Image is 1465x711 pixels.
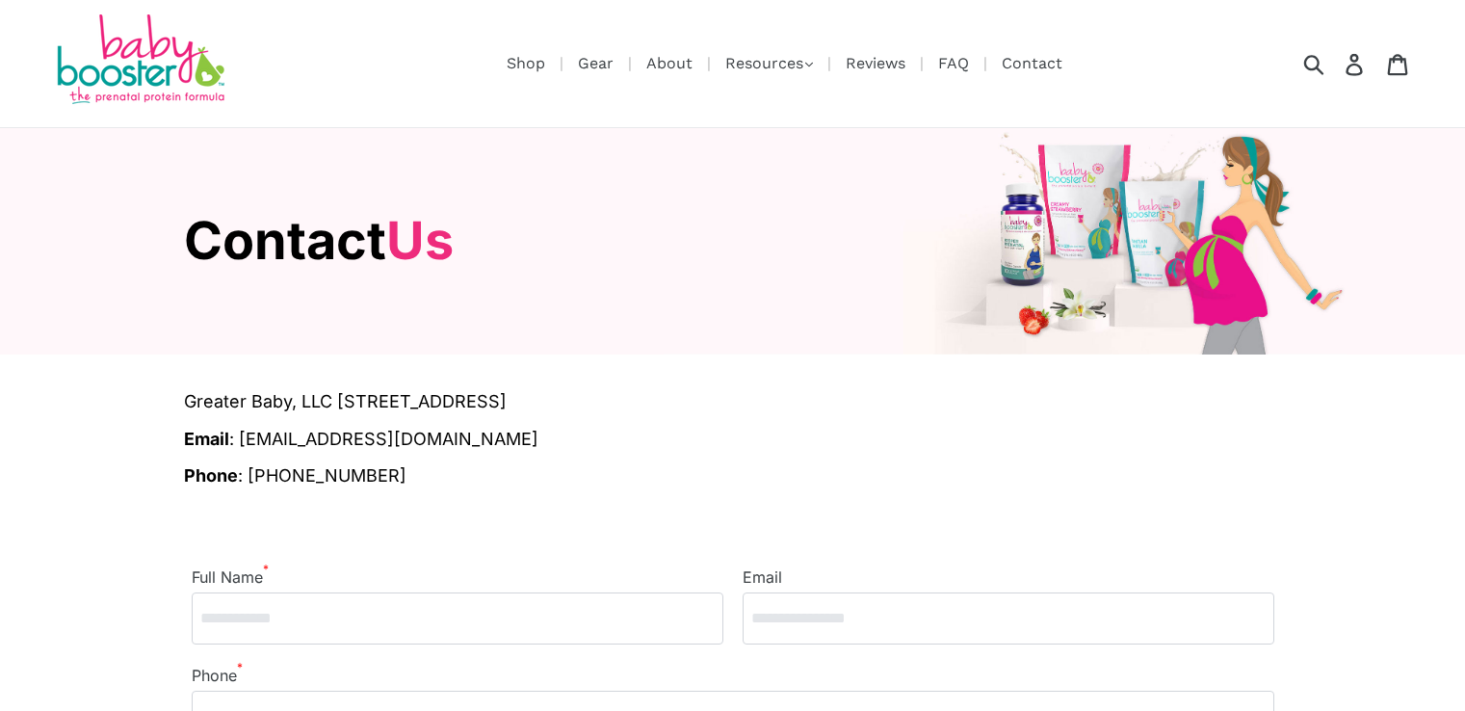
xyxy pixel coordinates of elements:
span: Greater Baby, LLC [STREET_ADDRESS] [184,388,1282,416]
label: Phone [192,664,243,687]
a: Gear [568,51,623,75]
a: FAQ [929,51,979,75]
a: Reviews [836,51,915,75]
span: Contact [184,209,454,272]
img: Baby Booster Prenatal Protein Supplements [53,14,226,108]
a: Email: [EMAIL_ADDRESS][DOMAIN_NAME] [184,429,538,449]
a: Shop [497,51,555,75]
span: : [EMAIL_ADDRESS][DOMAIN_NAME] [184,429,538,449]
a: About [637,51,702,75]
a: Contact [992,51,1072,75]
a: Phone: [PHONE_NUMBER] [184,465,406,486]
label: Email [743,566,782,589]
span: : [PHONE_NUMBER] [184,465,406,486]
input: Search [1310,42,1363,85]
span: Us [386,209,454,272]
label: Full Name [192,566,269,589]
b: Phone [184,465,238,486]
button: Resources [716,49,823,78]
b: Email [184,429,229,449]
